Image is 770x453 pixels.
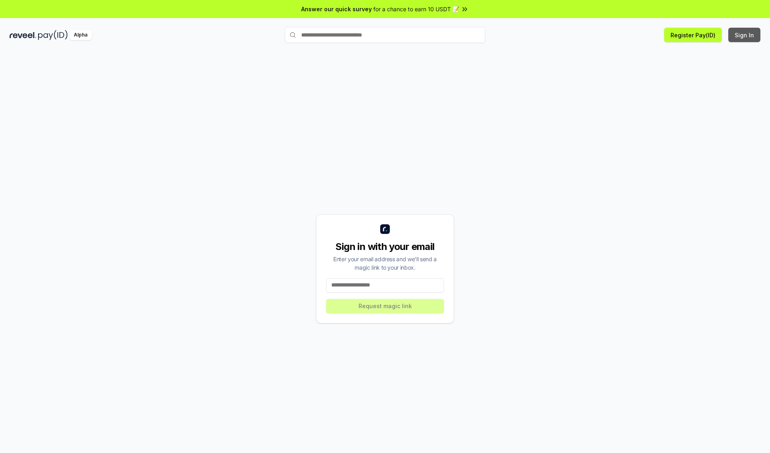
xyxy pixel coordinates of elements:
[728,28,760,42] button: Sign In
[326,240,444,253] div: Sign in with your email
[10,30,36,40] img: reveel_dark
[69,30,92,40] div: Alpha
[373,5,459,13] span: for a chance to earn 10 USDT 📝
[664,28,722,42] button: Register Pay(ID)
[38,30,68,40] img: pay_id
[301,5,372,13] span: Answer our quick survey
[326,255,444,272] div: Enter your email address and we’ll send a magic link to your inbox.
[380,224,390,234] img: logo_small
